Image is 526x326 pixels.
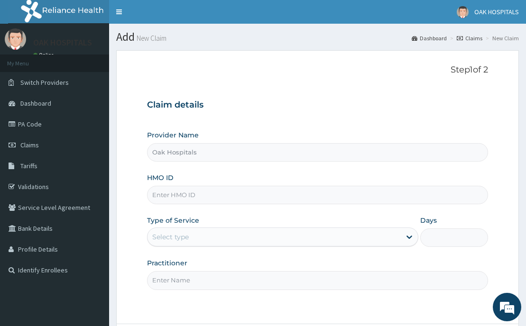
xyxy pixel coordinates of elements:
div: Select type [152,232,189,242]
small: New Claim [135,35,166,42]
img: User Image [5,28,26,50]
h3: Claim details [147,100,489,110]
a: Online [33,52,56,58]
img: User Image [457,6,469,18]
label: Type of Service [147,216,199,225]
span: Switch Providers [20,78,69,87]
input: Enter Name [147,271,489,290]
span: OAK HOSPITALS [474,8,519,16]
input: Enter HMO ID [147,186,489,204]
p: Step 1 of 2 [147,65,489,75]
h1: Add [116,31,519,43]
p: OAK HOSPITALS [33,38,92,47]
label: HMO ID [147,173,174,182]
span: Claims [20,141,39,149]
label: Days [420,216,437,225]
li: New Claim [483,34,519,42]
label: Provider Name [147,130,199,140]
a: Claims [457,34,482,42]
a: Dashboard [412,34,447,42]
span: Tariffs [20,162,37,170]
span: Dashboard [20,99,51,108]
label: Practitioner [147,258,187,268]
